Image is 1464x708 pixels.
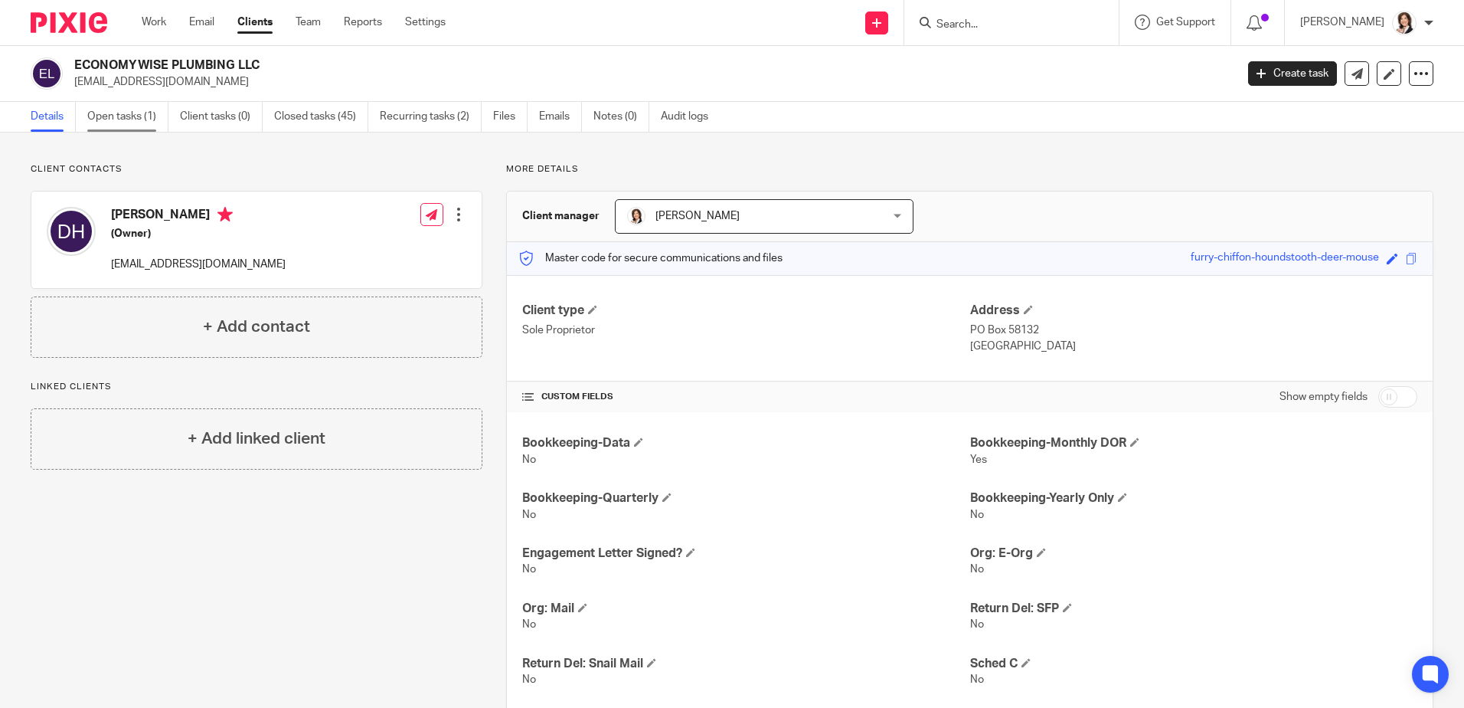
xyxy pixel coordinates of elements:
[31,57,63,90] img: svg%3E
[217,207,233,222] i: Primary
[970,490,1417,506] h4: Bookkeeping-Yearly Only
[405,15,446,30] a: Settings
[522,546,969,562] h4: Engagement Letter Signed?
[970,510,984,520] span: No
[539,102,582,132] a: Emails
[74,57,995,74] h2: ECONOMYWISE PLUMBING LLC
[522,208,600,224] h3: Client manager
[344,15,382,30] a: Reports
[87,102,168,132] a: Open tasks (1)
[522,656,969,672] h4: Return Del: Snail Mail
[1392,11,1417,35] img: BW%20Website%203%20-%20square.jpg
[180,102,263,132] a: Client tasks (0)
[237,15,273,30] a: Clients
[522,674,536,685] span: No
[522,435,969,451] h4: Bookkeeping-Data
[970,339,1417,354] p: [GEOGRAPHIC_DATA]
[522,564,536,575] span: No
[111,257,286,272] p: [EMAIL_ADDRESS][DOMAIN_NAME]
[31,102,76,132] a: Details
[522,490,969,506] h4: Bookkeeping-Quarterly
[1191,250,1379,267] div: furry-chiffon-houndstooth-deer-mouse
[627,207,645,225] img: BW%20Website%203%20-%20square.jpg
[970,656,1417,672] h4: Sched C
[655,211,740,221] span: [PERSON_NAME]
[506,163,1433,175] p: More details
[970,303,1417,319] h4: Address
[274,102,368,132] a: Closed tasks (45)
[522,303,969,319] h4: Client type
[522,619,536,630] span: No
[47,207,96,256] img: svg%3E
[970,674,984,685] span: No
[518,251,783,266] p: Master code for secure communications and files
[1248,61,1337,86] a: Create task
[522,454,536,465] span: No
[142,15,166,30] a: Work
[970,435,1417,451] h4: Bookkeeping-Monthly DOR
[189,15,214,30] a: Email
[1300,15,1384,30] p: [PERSON_NAME]
[111,207,286,226] h4: [PERSON_NAME]
[188,427,325,451] h4: + Add linked client
[203,315,310,339] h4: + Add contact
[522,510,536,520] span: No
[522,391,969,403] h4: CUSTOM FIELDS
[970,601,1417,617] h4: Return Del: SFP
[74,74,1225,90] p: [EMAIL_ADDRESS][DOMAIN_NAME]
[380,102,482,132] a: Recurring tasks (2)
[970,323,1417,338] p: PO Box 58132
[31,163,482,175] p: Client contacts
[522,323,969,338] p: Sole Proprietor
[1279,389,1368,405] label: Show empty fields
[31,381,482,393] p: Linked clients
[522,601,969,617] h4: Org: Mail
[493,102,528,132] a: Files
[31,12,107,33] img: Pixie
[970,546,1417,562] h4: Org: E-Org
[296,15,321,30] a: Team
[661,102,720,132] a: Audit logs
[1156,17,1215,28] span: Get Support
[970,619,984,630] span: No
[593,102,649,132] a: Notes (0)
[970,454,987,465] span: Yes
[111,226,286,241] h5: (Owner)
[935,18,1073,32] input: Search
[970,564,984,575] span: No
